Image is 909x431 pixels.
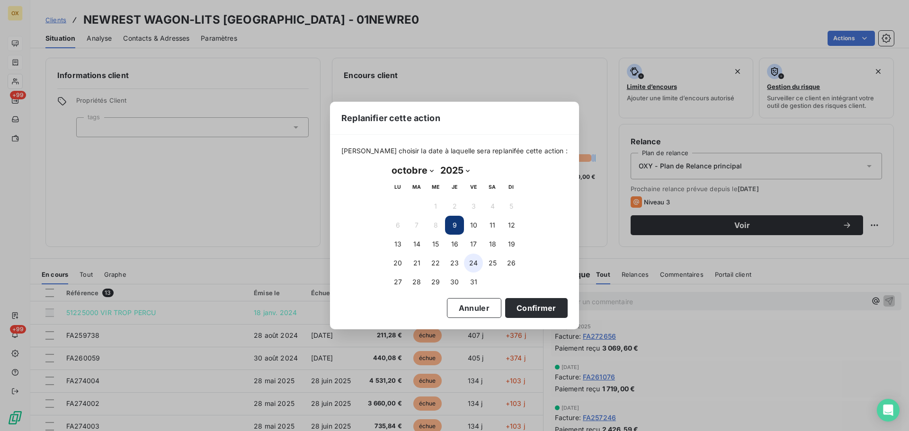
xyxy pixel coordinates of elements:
[464,235,483,254] button: 17
[426,178,445,197] th: mercredi
[464,216,483,235] button: 10
[388,235,407,254] button: 13
[483,216,502,235] button: 11
[464,197,483,216] button: 3
[388,216,407,235] button: 6
[445,273,464,291] button: 30
[464,273,483,291] button: 31
[407,235,426,254] button: 14
[426,216,445,235] button: 8
[483,178,502,197] th: samedi
[426,273,445,291] button: 29
[445,216,464,235] button: 9
[877,399,900,422] div: Open Intercom Messenger
[445,235,464,254] button: 16
[341,146,568,156] span: [PERSON_NAME] choisir la date à laquelle sera replanifée cette action :
[505,298,568,318] button: Confirmer
[502,235,521,254] button: 19
[407,254,426,273] button: 21
[407,178,426,197] th: mardi
[426,197,445,216] button: 1
[445,178,464,197] th: jeudi
[502,216,521,235] button: 12
[445,254,464,273] button: 23
[502,197,521,216] button: 5
[483,197,502,216] button: 4
[464,254,483,273] button: 24
[341,112,440,124] span: Replanifier cette action
[483,235,502,254] button: 18
[445,197,464,216] button: 2
[483,254,502,273] button: 25
[502,254,521,273] button: 26
[388,178,407,197] th: lundi
[426,254,445,273] button: 22
[426,235,445,254] button: 15
[464,178,483,197] th: vendredi
[388,254,407,273] button: 20
[407,273,426,291] button: 28
[502,178,521,197] th: dimanche
[447,298,501,318] button: Annuler
[388,273,407,291] button: 27
[407,216,426,235] button: 7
